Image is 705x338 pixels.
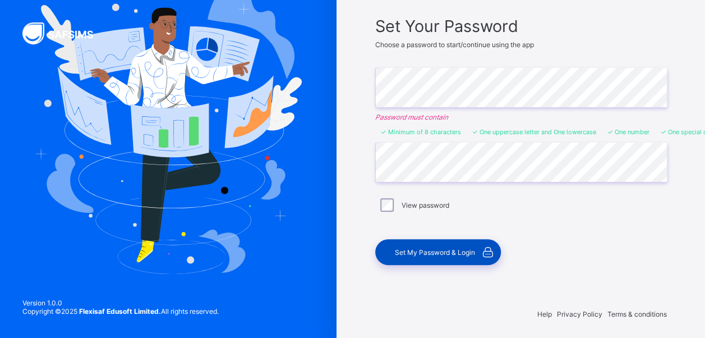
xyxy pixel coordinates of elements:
[375,40,534,49] span: Choose a password to start/continue using the app
[381,128,461,136] li: Minimum of 8 characters
[22,22,107,44] img: SAFSIMS Logo
[472,128,596,136] li: One uppercase letter and One lowercase
[557,310,602,318] span: Privacy Policy
[607,310,667,318] span: Terms & conditions
[22,299,219,307] span: Version 1.0.0
[79,307,161,316] strong: Flexisaf Edusoft Limited.
[22,307,219,316] span: Copyright © 2025 All rights reserved.
[607,128,649,136] li: One number
[395,248,475,257] span: Set My Password & Login
[375,16,667,36] span: Set Your Password
[537,310,552,318] span: Help
[402,201,449,209] label: View password
[375,113,667,121] em: Password must contain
